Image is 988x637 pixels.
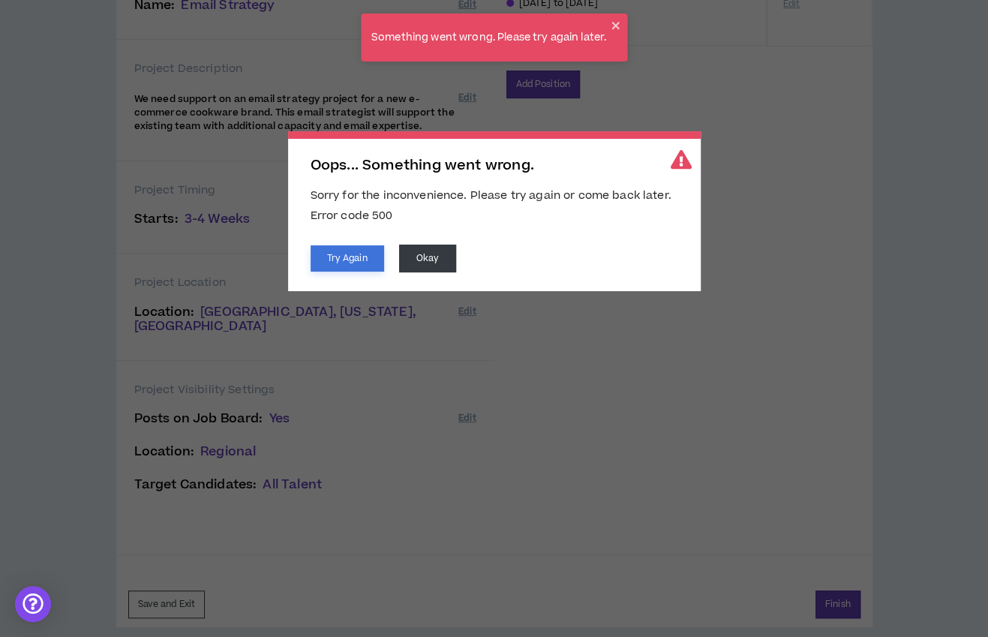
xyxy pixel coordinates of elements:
div: Something went wrong. Please try again later. [367,26,611,50]
button: Okay [399,245,456,272]
span: Sorry for the inconvenience. Please try again or come back later. Error code 500 [311,188,671,224]
h2: Oops... Something went wrong. [311,158,678,174]
div: Open Intercom Messenger [15,586,51,622]
button: close [611,20,621,32]
button: Try Again [311,245,384,272]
